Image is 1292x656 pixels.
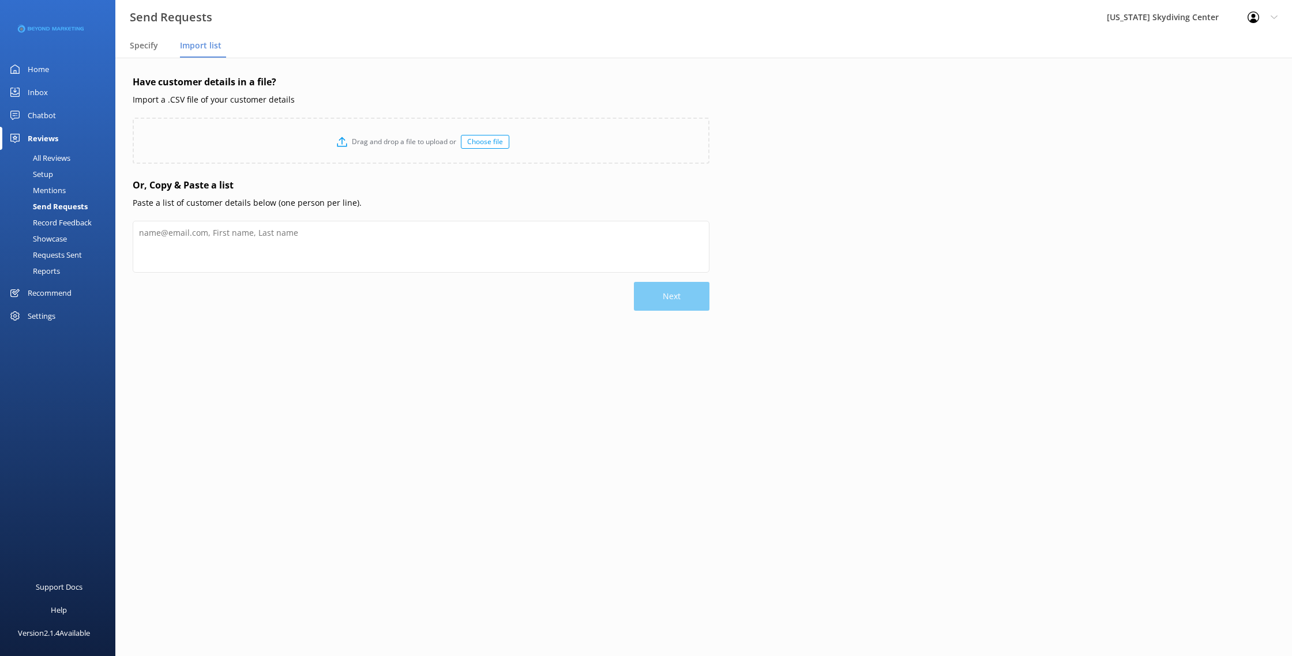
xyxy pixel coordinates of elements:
h3: Send Requests [130,8,212,27]
p: Import a .CSV file of your customer details [133,93,709,106]
a: All Reviews [7,150,115,166]
a: Showcase [7,231,115,247]
div: Reviews [28,127,58,150]
a: Send Requests [7,198,115,214]
div: Setup [7,166,53,182]
p: Paste a list of customer details below (one person per line). [133,197,709,209]
div: Home [28,58,49,81]
img: 3-1676954853.png [17,25,84,33]
div: Record Feedback [7,214,92,231]
div: Settings [28,304,55,327]
a: Record Feedback [7,214,115,231]
div: Support Docs [36,575,82,598]
div: Showcase [7,231,67,247]
div: Chatbot [28,104,56,127]
a: Requests Sent [7,247,115,263]
div: Mentions [7,182,66,198]
span: Import list [180,40,221,51]
div: Reports [7,263,60,279]
a: Setup [7,166,115,182]
p: Drag and drop a file to upload or [347,136,461,147]
div: Recommend [28,281,72,304]
div: Send Requests [7,198,88,214]
div: Help [51,598,67,621]
div: Inbox [28,81,48,104]
div: All Reviews [7,150,70,166]
a: Reports [7,263,115,279]
a: Mentions [7,182,115,198]
div: Requests Sent [7,247,82,263]
span: Specify [130,40,158,51]
div: Version 2.1.4 Available [18,621,90,644]
h4: Or, Copy & Paste a list [133,178,709,193]
div: Choose file [461,135,509,149]
h4: Have customer details in a file? [133,75,709,90]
